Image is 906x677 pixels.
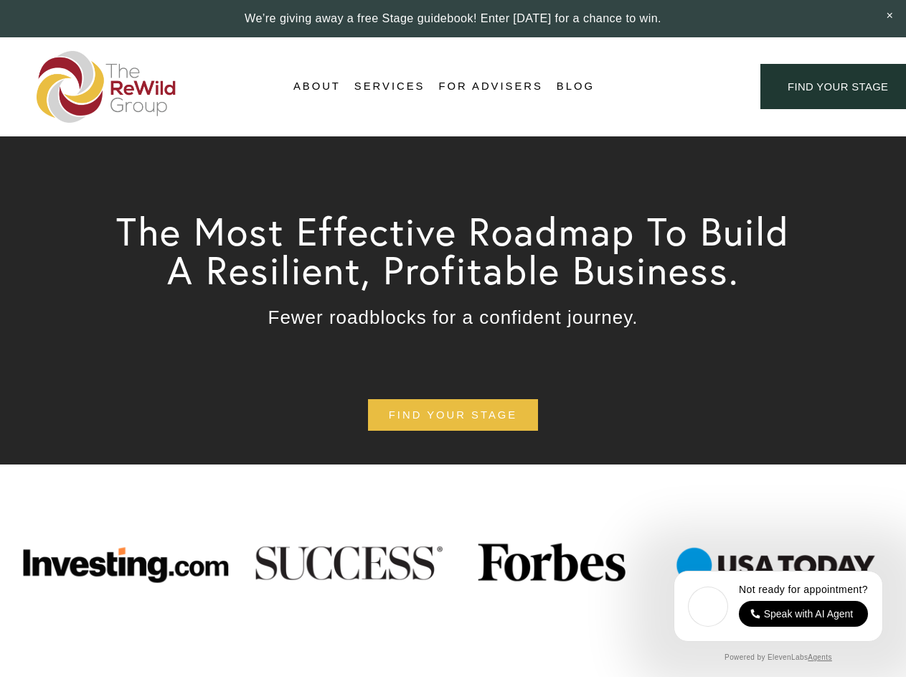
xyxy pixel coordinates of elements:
a: Blog [557,76,595,98]
img: The ReWild Group [37,51,177,123]
span: Fewer roadblocks for a confident journey. [268,307,638,328]
a: find your stage [368,399,538,431]
a: For Advisers [438,76,542,98]
span: The Most Effective Roadmap To Build A Resilient, Profitable Business. [116,207,802,294]
a: folder dropdown [293,76,341,98]
span: About [293,77,341,96]
a: folder dropdown [354,76,425,98]
span: Services [354,77,425,96]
